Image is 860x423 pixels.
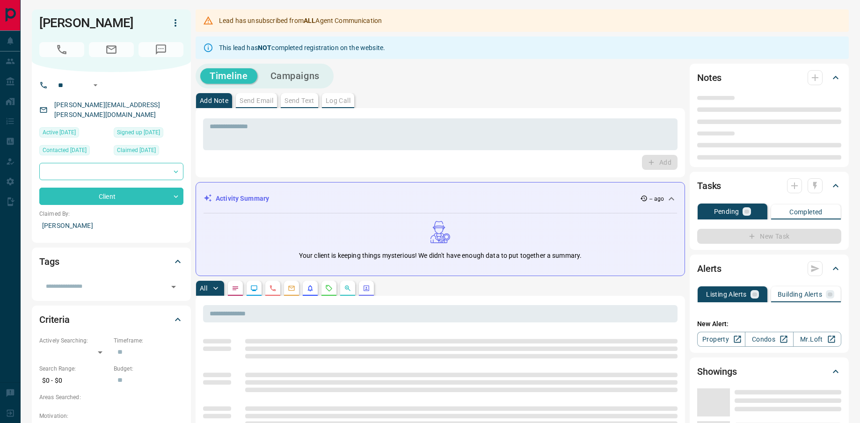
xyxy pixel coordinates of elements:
svg: Listing Alerts [306,284,314,292]
h2: Notes [697,70,722,85]
div: Tags [39,250,183,273]
p: Completed [789,209,823,215]
button: Open [90,80,101,91]
p: -- ago [649,195,664,203]
p: All [200,285,207,292]
button: Timeline [200,68,257,84]
div: Tasks [697,175,841,197]
div: Showings [697,360,841,383]
div: Alerts [697,257,841,280]
h2: Tags [39,254,59,269]
svg: Calls [269,284,277,292]
p: Areas Searched: [39,393,183,401]
div: Notes [697,66,841,89]
p: Building Alerts [778,291,822,298]
h1: [PERSON_NAME] [39,15,153,30]
strong: NOT [258,44,271,51]
div: Fri Aug 05 2022 [114,127,183,140]
a: Condos [745,332,793,347]
svg: Lead Browsing Activity [250,284,258,292]
span: Contacted [DATE] [43,146,87,155]
svg: Notes [232,284,239,292]
span: Claimed [DATE] [117,146,156,155]
div: Fri Aug 05 2022 [39,127,109,140]
div: This lead has completed registration on the website. [219,39,385,56]
p: Actively Searching: [39,336,109,345]
span: Signed up [DATE] [117,128,160,137]
p: Listing Alerts [706,291,747,298]
p: Add Note [200,97,228,104]
h2: Alerts [697,261,722,276]
a: Mr.Loft [793,332,841,347]
a: Property [697,332,745,347]
span: No Number [39,42,84,57]
svg: Emails [288,284,295,292]
p: Activity Summary [216,194,269,204]
span: No Number [138,42,183,57]
p: Search Range: [39,365,109,373]
span: Email [89,42,134,57]
h2: Showings [697,364,737,379]
p: Claimed By: [39,210,183,218]
h2: Tasks [697,178,721,193]
p: Motivation: [39,412,183,420]
p: $0 - $0 [39,373,109,388]
h2: Criteria [39,312,70,327]
button: Open [167,280,180,293]
button: Campaigns [261,68,329,84]
div: Client [39,188,183,205]
div: Criteria [39,308,183,331]
a: [PERSON_NAME][EMAIL_ADDRESS][PERSON_NAME][DOMAIN_NAME] [54,101,160,118]
div: Wed Nov 29 2023 [39,145,109,158]
p: New Alert: [697,319,841,329]
svg: Requests [325,284,333,292]
div: Fri Aug 05 2022 [114,145,183,158]
p: Timeframe: [114,336,183,345]
div: Lead has unsubscribed from Agent Communication [219,12,382,29]
p: Budget: [114,365,183,373]
p: Pending [714,208,739,215]
svg: Agent Actions [363,284,370,292]
strong: ALL [304,17,315,24]
p: [PERSON_NAME] [39,218,183,233]
svg: Opportunities [344,284,351,292]
span: Active [DATE] [43,128,76,137]
p: Your client is keeping things mysterious! We didn't have enough data to put together a summary. [299,251,582,261]
div: Activity Summary-- ago [204,190,677,207]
